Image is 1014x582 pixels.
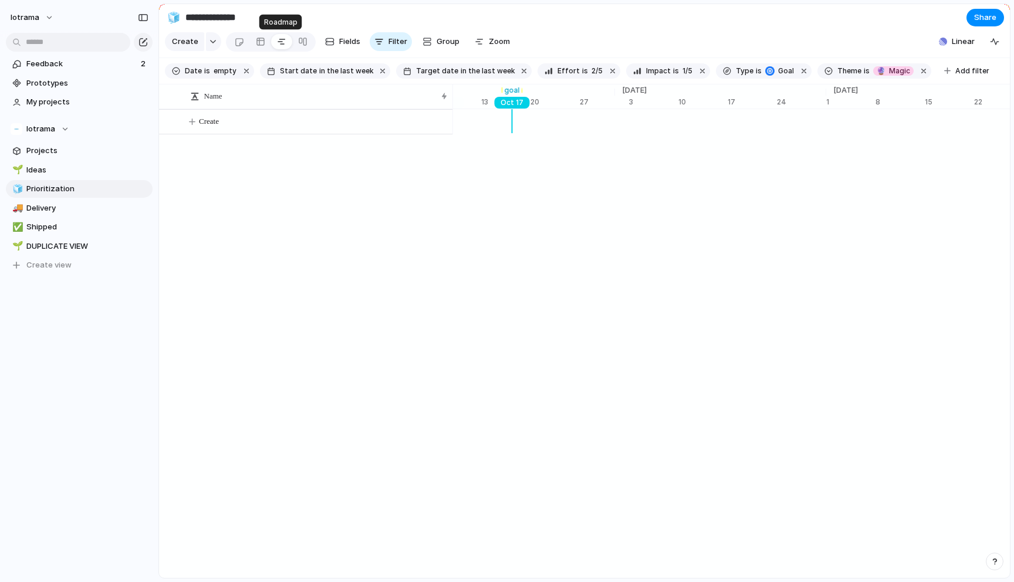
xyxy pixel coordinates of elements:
button: is [671,65,681,77]
span: Iotrama [26,123,55,135]
span: Delivery [26,202,148,214]
span: is [864,66,870,76]
span: Create [172,36,198,48]
span: Add filter [955,66,989,76]
a: 🌱Ideas [6,161,153,179]
button: Group [417,32,465,51]
button: is [202,65,212,77]
span: in the last week [461,66,515,76]
a: Prototypes [6,75,153,92]
span: 🔮 [877,66,885,75]
span: Effort [557,66,580,76]
div: 🧊 [167,9,180,25]
button: in the last week [318,65,375,77]
span: is [582,66,588,76]
div: 10 [678,97,728,107]
button: Share [966,9,1004,26]
span: Zoom [489,36,510,48]
span: Prototypes [26,77,148,89]
div: 24 [777,97,826,107]
span: Impact [646,66,671,76]
span: Share [974,12,996,23]
button: empty [211,65,239,77]
a: My projects [6,93,153,111]
span: Create view [26,259,72,271]
span: Start date [280,66,317,76]
div: 🚚 [12,201,21,215]
button: ✅ [11,221,22,233]
button: Create [165,32,204,51]
div: 13 [481,97,530,107]
div: 15 [925,97,974,107]
div: 8 [876,97,925,107]
span: Group [437,36,459,48]
span: [DATE] [615,84,654,96]
button: Add filter [937,63,996,79]
div: 27 [580,97,615,107]
button: goal [763,65,796,77]
a: 🧊Prioritization [6,180,153,198]
span: Filter [388,36,407,48]
div: 3 [629,97,678,107]
a: 🚚Delivery [6,199,153,217]
div: 20 [530,97,580,107]
span: Shipped [26,221,148,233]
span: Target date [416,66,458,76]
button: is [580,65,590,77]
span: DUPLICATE VIEW [26,241,148,252]
div: goal [502,85,522,96]
span: is [673,66,679,76]
div: 🌱 [12,239,21,253]
button: 🌱 [11,164,22,176]
span: Date [185,66,202,76]
a: Feedback2 [6,55,153,73]
button: Create view [6,256,153,274]
button: Iotrama [6,120,153,138]
a: ✅Shipped [6,218,153,236]
a: Projects [6,142,153,160]
button: 2/5 [589,65,605,77]
span: in the last week [319,66,374,76]
span: is [756,66,762,76]
span: Projects [26,145,148,157]
div: 17 [728,97,777,107]
span: Theme [837,66,861,76]
button: 🧊 [164,8,183,27]
button: 🚚 [11,202,22,214]
span: Fields [339,36,360,48]
button: iotrama [5,8,60,27]
button: is [861,65,872,77]
button: Linear [934,33,979,50]
span: 2 [141,58,148,70]
span: empty [214,66,236,76]
button: 🌱 [11,241,22,252]
span: Ideas [26,164,148,176]
span: My projects [26,96,148,108]
span: iotrama [11,12,39,23]
span: Linear [952,36,975,48]
button: 🧊 [11,183,22,195]
span: 2 / 5 [591,66,603,76]
span: Prioritization [26,183,148,195]
span: Magic [877,66,910,76]
button: Filter [370,32,412,51]
span: [DATE] [826,84,865,96]
button: 1/5 [680,65,695,77]
button: in the last week [459,65,516,77]
div: Oct 17 [495,97,530,109]
button: Fields [320,32,365,51]
a: 🌱DUPLICATE VIEW [6,238,153,255]
span: is [204,66,210,76]
span: goal [775,66,794,76]
span: Type [736,66,753,76]
button: Create [171,110,471,134]
div: 🌱 [12,163,21,177]
div: Roadmap [259,15,302,30]
div: 🧊 [12,182,21,196]
span: Create [199,116,219,127]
